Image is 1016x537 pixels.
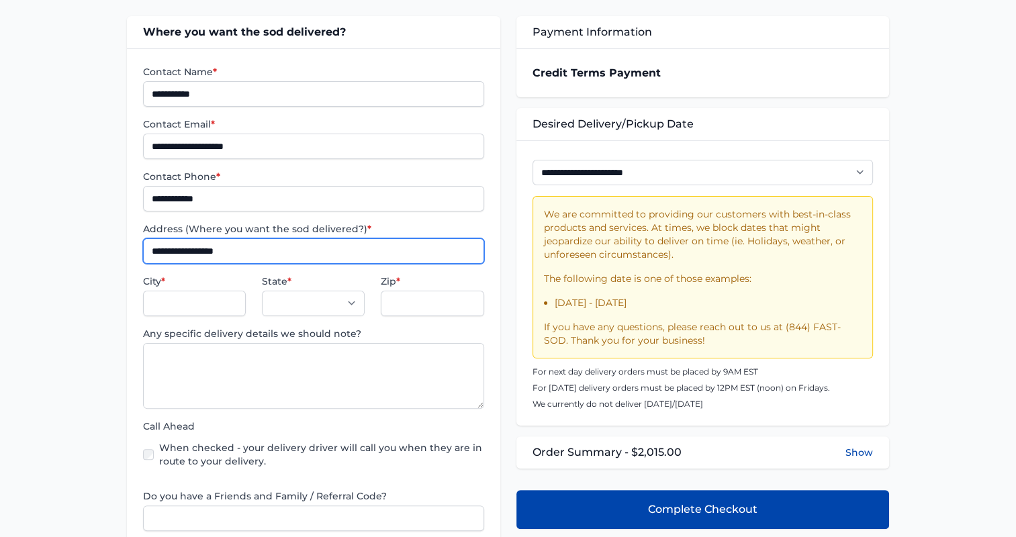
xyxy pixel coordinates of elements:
[143,117,483,131] label: Contact Email
[544,320,862,347] p: If you have any questions, please reach out to us at (844) FAST-SOD. Thank you for your business!
[143,170,483,183] label: Contact Phone
[533,66,661,79] strong: Credit Terms Payment
[143,65,483,79] label: Contact Name
[159,441,483,468] label: When checked - your delivery driver will call you when they are in route to your delivery.
[533,444,682,460] span: Order Summary - $2,015.00
[533,399,873,409] p: We currently do not deliver [DATE]/[DATE]
[533,383,873,393] p: For [DATE] delivery orders must be placed by 12PM EST (noon) on Fridays.
[555,296,862,309] li: [DATE] - [DATE]
[262,275,365,288] label: State
[648,501,757,518] span: Complete Checkout
[381,275,483,288] label: Zip
[143,222,483,236] label: Address (Where you want the sod delivered?)
[544,207,862,261] p: We are committed to providing our customers with best-in-class products and services. At times, w...
[516,108,889,140] div: Desired Delivery/Pickup Date
[845,446,873,459] button: Show
[127,16,500,48] div: Where you want the sod delivered?
[544,272,862,285] p: The following date is one of those examples:
[143,489,483,503] label: Do you have a Friends and Family / Referral Code?
[143,420,483,433] label: Call Ahead
[143,275,246,288] label: City
[143,327,483,340] label: Any specific delivery details we should note?
[516,16,889,48] div: Payment Information
[516,490,889,529] button: Complete Checkout
[533,367,873,377] p: For next day delivery orders must be placed by 9AM EST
